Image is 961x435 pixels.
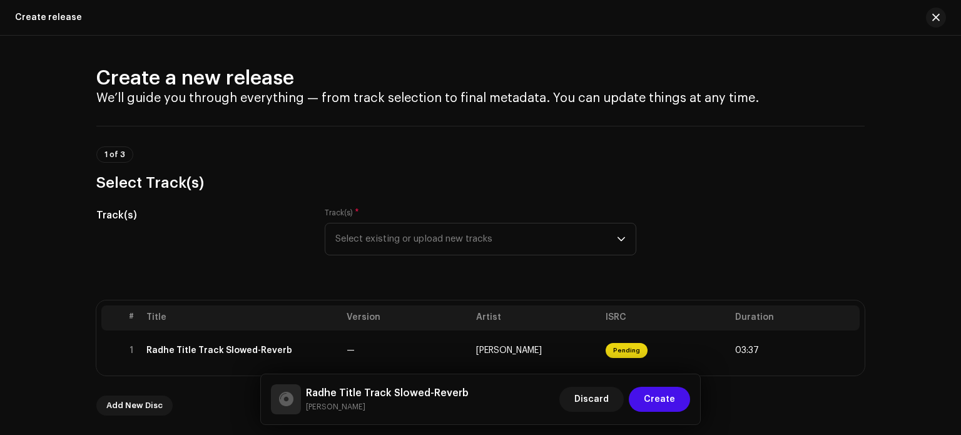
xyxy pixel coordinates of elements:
h4: We’ll guide you through everything — from track selection to final metadata. You can update thing... [96,91,865,106]
span: Ashish RaghuWanshi [476,346,542,355]
th: Version [342,305,471,330]
h2: Create a new release [96,66,865,91]
label: Track(s) [325,208,359,218]
h5: Track(s) [96,208,305,223]
span: Select existing or upload new tracks [335,223,617,255]
h3: Select Track(s) [96,173,865,193]
div: dropdown trigger [617,223,626,255]
th: Title [141,305,342,330]
span: — [347,346,355,355]
th: Duration [730,305,860,330]
th: Artist [471,305,601,330]
th: ISRC [601,305,730,330]
div: Radhe Title Track Slowed-Reverb [146,345,292,356]
span: 03:37 [735,345,759,356]
span: Pending [606,343,648,358]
